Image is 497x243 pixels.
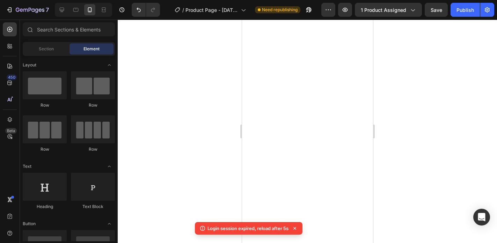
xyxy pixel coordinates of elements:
[71,203,115,210] div: Text Block
[23,146,67,152] div: Row
[456,6,474,14] div: Publish
[23,102,67,108] div: Row
[425,3,448,17] button: Save
[431,7,442,13] span: Save
[262,7,298,13] span: Need republishing
[71,102,115,108] div: Row
[23,163,31,170] span: Text
[451,3,480,17] button: Publish
[71,146,115,152] div: Row
[473,209,490,226] div: Open Intercom Messenger
[7,74,17,80] div: 450
[104,161,115,172] span: Toggle open
[361,6,406,14] span: 1 product assigned
[355,3,422,17] button: 1 product assigned
[23,221,36,227] span: Button
[23,22,115,36] input: Search Sections & Elements
[83,46,100,52] span: Element
[3,3,52,17] button: 7
[5,128,17,134] div: Beta
[132,3,160,17] div: Undo/Redo
[104,59,115,71] span: Toggle open
[46,6,49,14] p: 7
[39,46,54,52] span: Section
[242,20,373,243] iframe: Design area
[23,62,36,68] span: Layout
[104,218,115,229] span: Toggle open
[182,6,184,14] span: /
[185,6,238,14] span: Product Page - [DATE] 17:23:49
[207,225,288,232] p: Login session expired, reload after 5s
[23,203,67,210] div: Heading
